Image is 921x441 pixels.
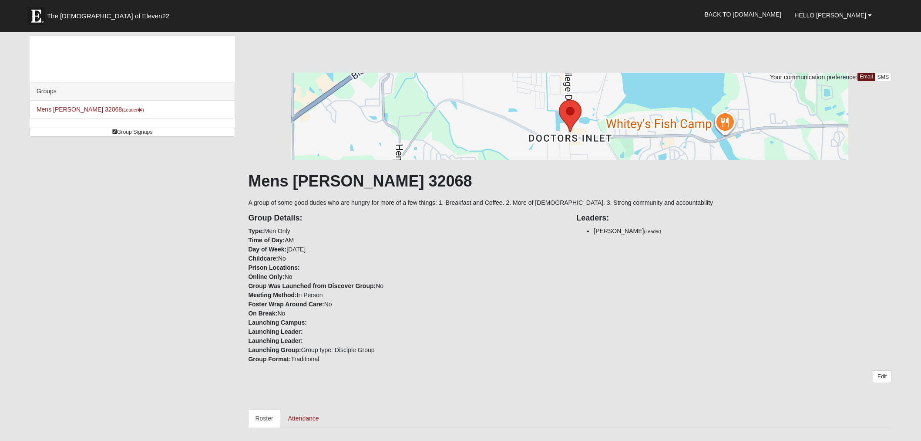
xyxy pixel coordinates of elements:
[248,255,278,262] strong: Childcare:
[248,214,563,223] h4: Group Details:
[248,273,284,280] strong: Online Only:
[37,106,144,113] a: Mens [PERSON_NAME] 32068(Leader)
[794,12,866,19] span: Hello [PERSON_NAME]
[281,409,326,427] a: Attendance
[248,172,891,190] h1: Mens [PERSON_NAME] 32068
[23,3,197,25] a: The [DEMOGRAPHIC_DATA] of Eleven22
[788,4,878,26] a: Hello [PERSON_NAME]
[594,227,891,236] li: [PERSON_NAME]
[248,319,307,326] strong: Launching Campus:
[248,237,285,244] strong: Time of Day:
[30,128,235,137] a: Group Signups
[248,356,291,363] strong: Group Format:
[873,370,891,383] a: Edit
[30,82,235,101] div: Groups
[248,337,303,344] strong: Launching Leader:
[248,346,301,353] strong: Launching Group:
[857,73,875,81] a: Email
[27,7,45,25] img: Eleven22 logo
[875,73,892,82] a: SMS
[576,214,891,223] h4: Leaders:
[644,229,661,234] small: (Leader)
[248,227,264,234] strong: Type:
[248,409,280,427] a: Roster
[47,12,169,20] span: The [DEMOGRAPHIC_DATA] of Eleven22
[248,292,296,299] strong: Meeting Method:
[770,74,857,81] span: Your communication preference:
[698,3,788,25] a: Back to [DOMAIN_NAME]
[242,207,570,364] div: Men Only AM [DATE] No No No In Person No No Group type: Disciple Group Traditional
[248,328,303,335] strong: Launching Leader:
[248,310,277,317] strong: On Break:
[248,246,286,253] strong: Day of Week:
[248,282,376,289] strong: Group Was Launched from Discover Group:
[248,264,299,271] strong: Prison Locations:
[122,107,144,112] small: (Leader )
[248,301,324,308] strong: Foster Wrap Around Care:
